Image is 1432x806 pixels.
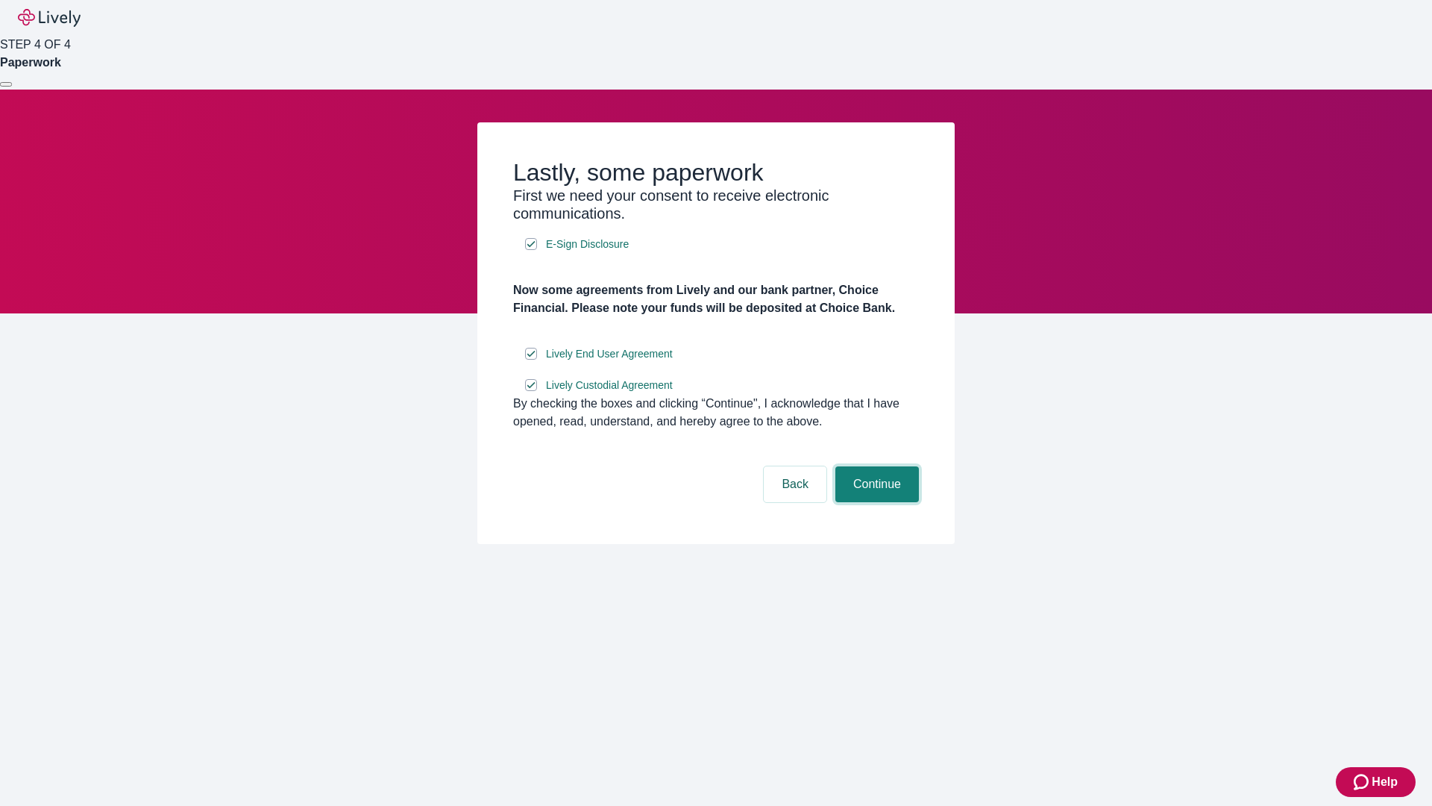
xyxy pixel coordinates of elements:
span: Lively Custodial Agreement [546,378,673,393]
a: e-sign disclosure document [543,376,676,395]
span: E-Sign Disclosure [546,237,629,252]
h3: First we need your consent to receive electronic communications. [513,187,919,222]
h2: Lastly, some paperwork [513,158,919,187]
img: Lively [18,9,81,27]
button: Zendesk support iconHelp [1336,767,1416,797]
h4: Now some agreements from Lively and our bank partner, Choice Financial. Please note your funds wi... [513,281,919,317]
span: Lively End User Agreement [546,346,673,362]
button: Continue [835,466,919,502]
div: By checking the boxes and clicking “Continue", I acknowledge that I have opened, read, understand... [513,395,919,431]
a: e-sign disclosure document [543,235,632,254]
svg: Zendesk support icon [1354,773,1372,791]
button: Back [764,466,826,502]
a: e-sign disclosure document [543,345,676,363]
span: Help [1372,773,1398,791]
